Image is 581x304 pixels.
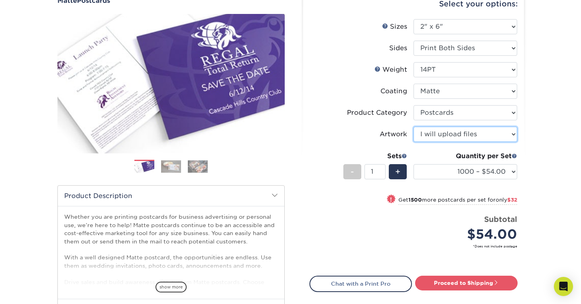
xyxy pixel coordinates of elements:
iframe: Google Customer Reviews [2,280,68,301]
img: Postcards 03 [188,160,208,173]
strong: Subtotal [484,215,517,224]
span: - [351,166,354,178]
div: Open Intercom Messenger [554,277,573,296]
div: Weight [374,65,407,75]
strong: 1500 [408,197,422,203]
img: Matte 01 [57,5,285,162]
div: Sides [389,43,407,53]
div: Sizes [382,22,407,31]
span: + [395,166,400,178]
a: Chat with a Print Pro [309,276,412,292]
div: Artwork [380,129,407,139]
div: Sets [343,151,407,161]
a: Proceed to Shipping [415,276,518,290]
small: *Does not include postage [316,244,517,249]
span: show more [156,282,187,292]
div: Quantity per Set [414,151,517,161]
h2: Product Description [58,186,284,206]
span: ! [390,195,392,204]
img: Postcards 01 [134,160,154,174]
div: $54.00 [420,225,517,244]
div: Coating [380,86,407,96]
span: $32 [507,197,517,203]
img: Postcards 02 [161,160,181,173]
div: Product Category [347,108,407,118]
span: only [496,197,517,203]
small: Get more postcards per set for [398,197,517,205]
